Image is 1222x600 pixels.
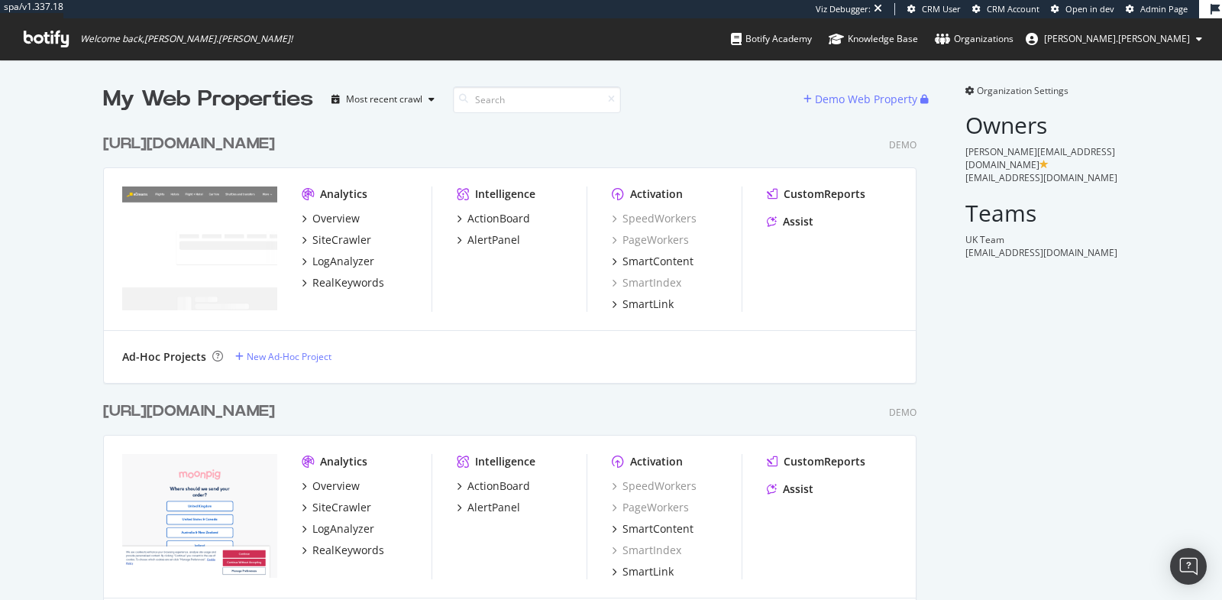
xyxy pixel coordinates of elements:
[987,3,1039,15] span: CRM Account
[457,500,520,515] a: AlertPanel
[122,186,277,310] img: jaycrawlseptember1_edreams.co.uk/_bbl
[475,454,535,469] div: Intelligence
[922,3,961,15] span: CRM User
[829,18,918,60] a: Knowledge Base
[612,232,689,248] a: PageWorkers
[935,18,1013,60] a: Organizations
[467,211,530,226] div: ActionBoard
[612,478,697,494] a: SpeedWorkers
[784,454,865,469] div: CustomReports
[235,350,331,363] a: New Ad-Hoc Project
[1044,32,1190,45] span: emma.mcgillis
[965,200,1119,225] h2: Teams
[302,254,374,269] a: LogAnalyzer
[622,564,674,579] div: SmartLink
[767,482,813,497] a: Assist
[612,211,697,226] a: SpeedWorkers
[612,521,693,537] a: SmartContent
[907,3,961,15] a: CRM User
[1170,548,1207,585] div: Open Intercom Messenger
[312,478,360,494] div: Overview
[1126,3,1188,15] a: Admin Page
[247,350,331,363] div: New Ad-Hoc Project
[302,521,374,537] a: LogAnalyzer
[977,84,1068,97] span: Organization Settings
[346,95,422,104] div: Most recent crawl
[302,478,360,494] a: Overview
[312,275,384,290] div: RealKeywords
[467,232,520,248] div: AlertPanel
[103,401,281,423] a: [URL][DOMAIN_NAME]
[302,543,384,558] a: RealKeywords
[453,86,621,113] input: Search
[302,232,371,248] a: SiteCrawler
[784,186,865,202] div: CustomReports
[803,92,920,105] a: Demo Web Property
[457,478,530,494] a: ActionBoard
[803,87,920,112] button: Demo Web Property
[312,254,374,269] div: LogAnalyzer
[630,186,683,202] div: Activation
[320,454,367,469] div: Analytics
[612,297,674,312] a: SmartLink
[457,211,530,226] a: ActionBoard
[731,31,812,47] div: Botify Academy
[972,3,1039,15] a: CRM Account
[122,349,206,365] div: Ad-Hoc Projects
[965,145,1115,171] span: [PERSON_NAME][EMAIL_ADDRESS][DOMAIN_NAME]
[122,454,277,578] img: jaycrawlseptember1_moonpig.com/uk/_bbl
[612,500,689,515] a: PageWorkers
[612,543,681,558] a: SmartIndex
[622,521,693,537] div: SmartContent
[767,454,865,469] a: CustomReports
[80,33,293,45] span: Welcome back, [PERSON_NAME].[PERSON_NAME] !
[783,482,813,497] div: Assist
[103,133,281,155] a: [URL][DOMAIN_NAME]
[103,133,275,155] div: [URL][DOMAIN_NAME]
[302,211,360,226] a: Overview
[312,543,384,558] div: RealKeywords
[630,454,683,469] div: Activation
[467,478,530,494] div: ActionBoard
[731,18,812,60] a: Botify Academy
[1065,3,1114,15] span: Open in dev
[965,246,1117,259] span: [EMAIL_ADDRESS][DOMAIN_NAME]
[312,232,371,248] div: SiteCrawler
[815,92,917,107] div: Demo Web Property
[965,171,1117,184] span: [EMAIL_ADDRESS][DOMAIN_NAME]
[457,232,520,248] a: AlertPanel
[1140,3,1188,15] span: Admin Page
[103,401,275,423] div: [URL][DOMAIN_NAME]
[312,211,360,226] div: Overview
[312,500,371,515] div: SiteCrawler
[612,564,674,579] a: SmartLink
[612,254,693,269] a: SmartContent
[302,500,371,515] a: SiteCrawler
[320,186,367,202] div: Analytics
[622,297,674,312] div: SmartLink
[783,214,813,229] div: Assist
[829,31,918,47] div: Knowledge Base
[767,186,865,202] a: CustomReports
[312,521,374,537] div: LogAnalyzer
[816,3,871,15] div: Viz Debugger:
[622,254,693,269] div: SmartContent
[467,500,520,515] div: AlertPanel
[325,87,441,112] button: Most recent crawl
[965,112,1119,138] h2: Owners
[1013,27,1214,51] button: [PERSON_NAME].[PERSON_NAME]
[889,406,916,419] div: Demo
[1051,3,1114,15] a: Open in dev
[767,214,813,229] a: Assist
[612,275,681,290] a: SmartIndex
[965,233,1119,246] div: UK Team
[103,84,313,115] div: My Web Properties
[935,31,1013,47] div: Organizations
[889,138,916,151] div: Demo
